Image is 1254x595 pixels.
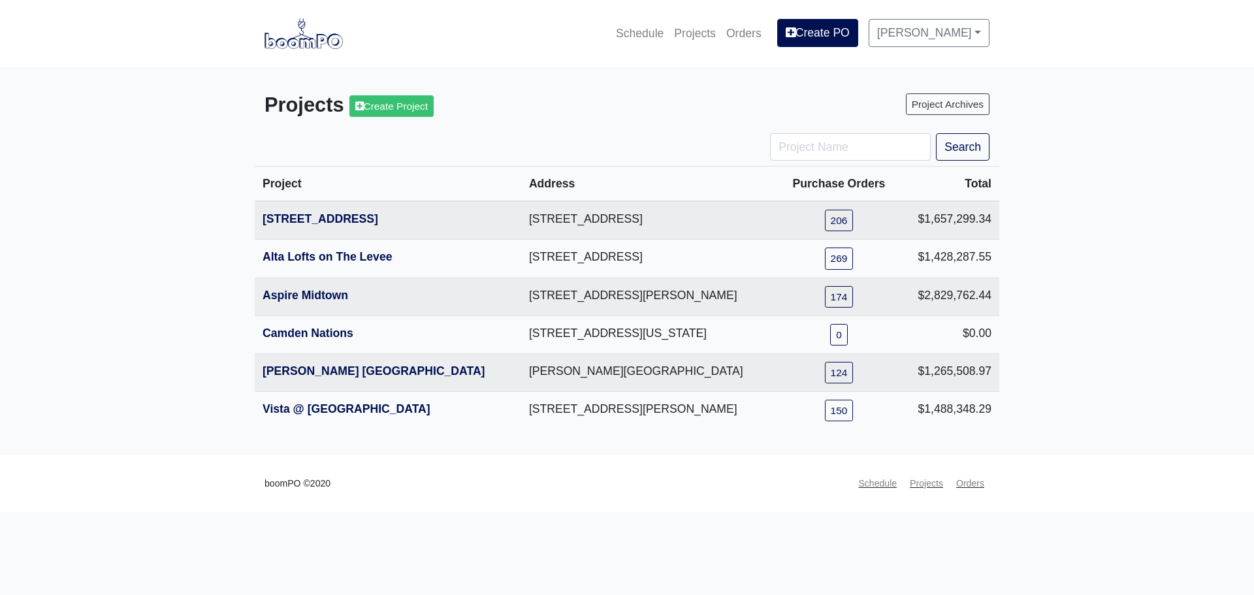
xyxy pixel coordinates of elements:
td: $0.00 [899,315,999,353]
a: Schedule [853,471,902,496]
a: 269 [825,248,854,269]
a: Camden Nations [263,327,353,340]
td: $1,657,299.34 [899,201,999,240]
td: $1,488,348.29 [899,391,999,429]
a: Schedule [611,19,669,48]
td: [PERSON_NAME][GEOGRAPHIC_DATA] [521,353,779,391]
td: [STREET_ADDRESS][PERSON_NAME] [521,278,779,315]
td: [STREET_ADDRESS][US_STATE] [521,315,779,353]
a: Alta Lofts on The Levee [263,250,392,263]
a: Vista @ [GEOGRAPHIC_DATA] [263,402,430,415]
a: 124 [825,362,854,383]
td: [STREET_ADDRESS] [521,240,779,278]
th: Project [255,167,521,202]
td: $1,428,287.55 [899,240,999,278]
a: 150 [825,400,854,421]
a: [PERSON_NAME] [GEOGRAPHIC_DATA] [263,364,485,378]
a: Create PO [777,19,858,46]
a: Projects [905,471,948,496]
a: Aspire Midtown [263,289,348,302]
a: Project Archives [906,93,989,115]
td: [STREET_ADDRESS][PERSON_NAME] [521,391,779,429]
a: Orders [951,471,989,496]
a: 0 [830,324,848,346]
th: Purchase Orders [779,167,900,202]
input: Project Name [770,133,931,161]
small: boomPO ©2020 [265,476,330,491]
a: [STREET_ADDRESS] [263,212,378,225]
a: 174 [825,286,854,308]
td: $1,265,508.97 [899,353,999,391]
a: Projects [669,19,721,48]
td: [STREET_ADDRESS] [521,201,779,240]
a: [PERSON_NAME] [869,19,989,46]
a: 206 [825,210,854,231]
th: Address [521,167,779,202]
button: Search [936,133,989,161]
a: Create Project [349,95,434,117]
img: boomPO [265,18,343,48]
a: Orders [721,19,767,48]
h3: Projects [265,93,617,118]
td: $2,829,762.44 [899,278,999,315]
th: Total [899,167,999,202]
